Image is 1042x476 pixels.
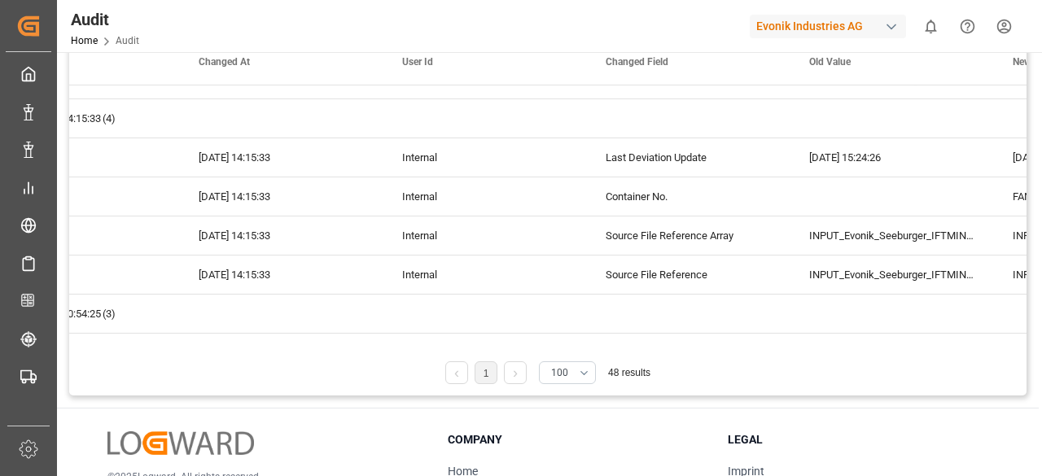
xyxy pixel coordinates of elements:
[606,56,668,68] span: Changed Field
[179,216,383,255] div: [DATE] 14:15:33
[790,255,993,294] div: INPUT_Evonik_Seeburger_IFTMIN_1002980751_20250722172245170.edi
[179,255,383,294] div: [DATE] 14:15:33
[728,431,988,448] h3: Legal
[551,365,568,380] span: 100
[402,56,433,68] span: User Id
[107,431,254,455] img: Logward Logo
[383,216,586,255] div: Internal
[484,368,489,379] a: 1
[383,255,586,294] div: Internal
[809,56,851,68] span: Old Value
[383,138,586,177] div: Internal
[949,8,986,45] button: Help Center
[383,177,586,216] div: Internal
[179,177,383,216] div: [DATE] 14:15:33
[179,138,383,177] div: [DATE] 14:15:33
[103,295,116,333] span: (3)
[586,177,790,216] div: Container No.
[913,8,949,45] button: show 0 new notifications
[750,11,913,41] button: Evonik Industries AG
[199,56,250,68] span: Changed At
[103,100,116,138] span: (4)
[790,216,993,255] div: INPUT_Evonik_Seeburger_IFTMIN_1002975509_20250721114015236.edi,INPUT_Evonik_Seeburger_IFTMIN_1002...
[586,334,790,372] div: Source File Reference Array
[475,361,497,384] li: 1
[448,431,708,448] h3: Company
[586,138,790,177] div: Last Deviation Update
[383,334,586,372] div: Internal
[71,35,98,46] a: Home
[586,255,790,294] div: Source File Reference
[790,334,993,372] div: INPUT_Evonik_Seeburger_IFTMIN_1002975509_20250721114015236.edi,INPUT_Evonik_Seeburger_IFTMIN_1002...
[608,367,650,378] span: 48 results
[504,361,527,384] li: Next Page
[179,334,383,372] div: [DATE] 20:54:25
[790,138,993,177] div: [DATE] 15:24:26
[586,216,790,255] div: Source File Reference Array
[445,361,468,384] li: Previous Page
[71,7,139,32] div: Audit
[539,361,596,384] button: open menu
[750,15,906,38] div: Evonik Industries AG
